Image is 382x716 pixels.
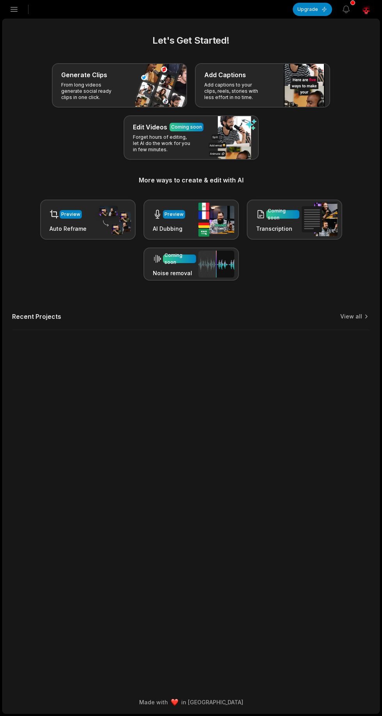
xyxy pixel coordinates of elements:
h2: Let's Get Started! [12,34,370,48]
h3: More ways to create & edit with AI [12,175,370,185]
div: Coming soon [268,207,298,221]
div: Preview [164,211,184,218]
h3: Edit Videos [133,122,167,132]
img: auto_reframe.png [95,205,131,235]
img: noise_removal.png [198,251,234,278]
p: Forget hours of editing, let AI do the work for you in few minutes. [133,134,193,153]
div: Coming soon [164,252,195,266]
img: ai_dubbing.png [198,203,234,237]
img: heart emoji [171,699,178,706]
p: Add captions to your clips, reels, stories with less effort in no time. [204,82,265,101]
div: Preview [61,211,80,218]
h3: Transcription [256,225,299,233]
img: transcription.png [302,203,338,236]
a: View all [340,313,362,320]
h3: Noise removal [153,269,196,277]
div: Coming soon [171,124,202,131]
h3: AI Dubbing [153,225,185,233]
button: Upgrade [293,3,332,16]
h3: Generate Clips [61,70,107,80]
h3: Auto Reframe [50,225,87,233]
h3: Add Captions [204,70,246,80]
p: From long videos generate social ready clips in one click. [61,82,122,101]
h2: Recent Projects [12,313,61,320]
div: Made with in [GEOGRAPHIC_DATA] [10,698,372,706]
